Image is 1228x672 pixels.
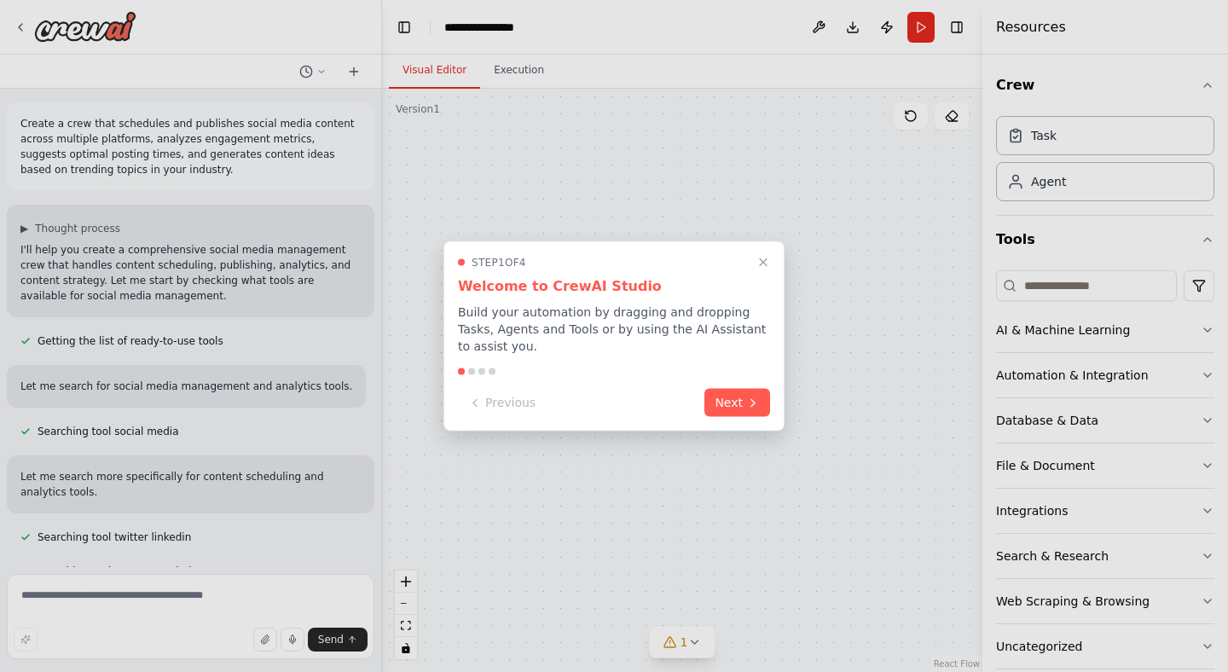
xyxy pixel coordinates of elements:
button: Previous [458,389,546,417]
span: Step 1 of 4 [472,256,526,269]
button: Close walkthrough [753,252,773,273]
p: Build your automation by dragging and dropping Tasks, Agents and Tools or by using the AI Assista... [458,304,770,355]
button: Next [704,389,770,417]
h3: Welcome to CrewAI Studio [458,276,770,297]
button: Hide left sidebar [392,15,416,39]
